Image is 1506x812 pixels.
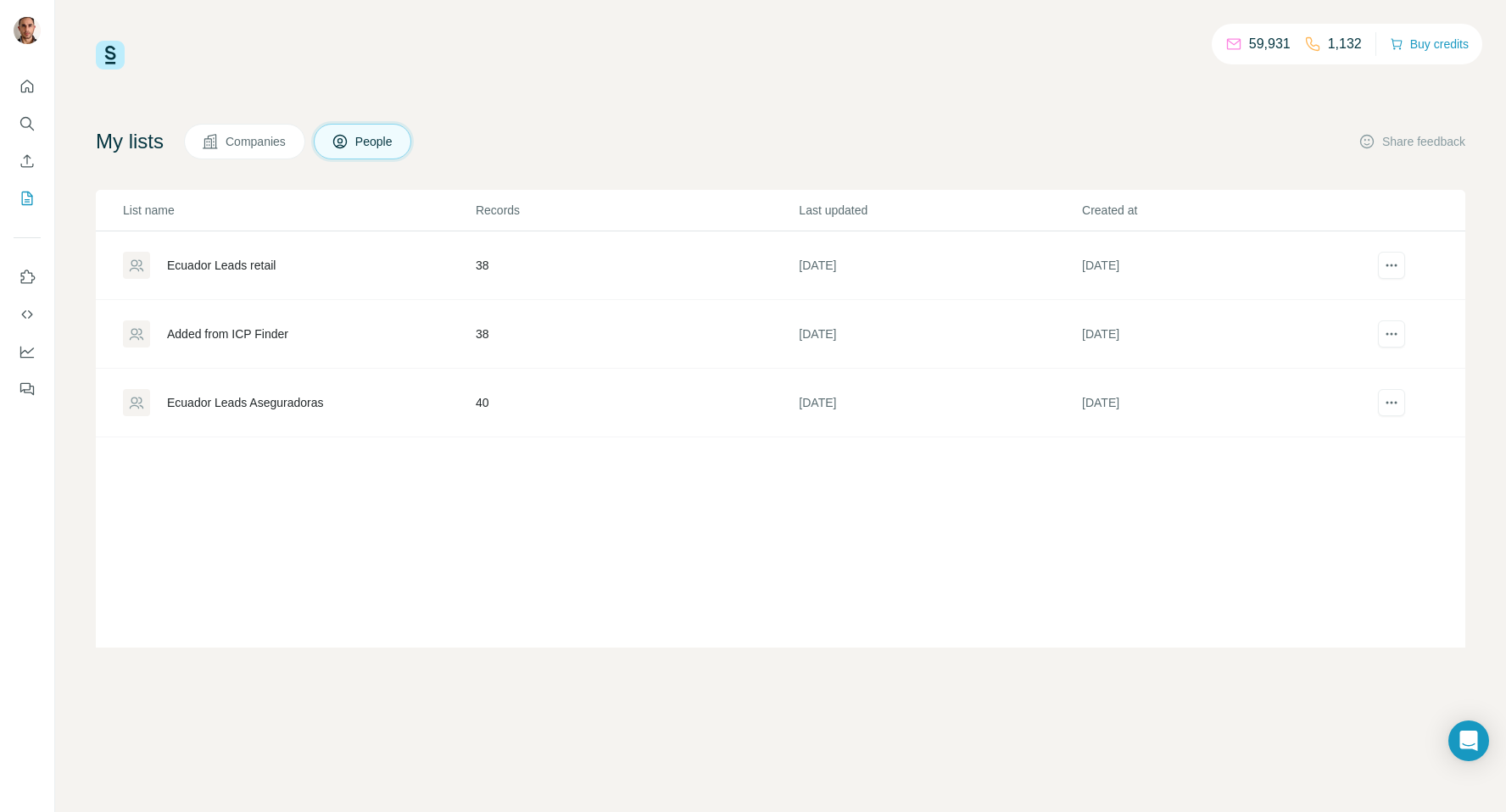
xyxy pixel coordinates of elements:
[14,374,41,404] button: Feedback
[14,262,41,292] button: Use Surfe on LinkedIn
[123,202,474,219] p: List name
[355,133,394,150] span: People
[1390,32,1469,56] button: Buy credits
[14,108,41,139] button: Search
[475,300,798,369] td: 38
[1082,202,1364,219] p: Created at
[14,17,41,44] img: Avatar
[14,146,41,176] button: Enrich CSV
[798,231,1081,300] td: [DATE]
[1448,720,1489,761] div: Open Intercom Messenger
[167,257,276,274] div: Ecuador Leads retail
[96,41,125,70] img: Surfe Logo
[475,231,798,300] td: 38
[1378,320,1405,348] button: actions
[1081,369,1364,437] td: [DATE]
[799,202,1080,219] p: Last updated
[1378,252,1405,279] button: actions
[1249,34,1291,54] p: 59,931
[14,71,41,102] button: Quick start
[167,394,323,411] div: Ecuador Leads Aseguradoras
[1358,133,1465,150] button: Share feedback
[226,133,287,150] span: Companies
[476,202,797,219] p: Records
[167,325,288,342] div: Added from ICP Finder
[1081,231,1364,300] td: [DATE]
[14,336,41,367] button: Dashboard
[475,369,798,437] td: 40
[798,300,1081,369] td: [DATE]
[1378,389,1405,416] button: actions
[1081,300,1364,369] td: [DATE]
[14,299,41,330] button: Use Surfe API
[798,369,1081,437] td: [DATE]
[96,128,164,155] h4: My lists
[14,183,41,214] button: My lists
[1328,34,1362,54] p: 1,132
